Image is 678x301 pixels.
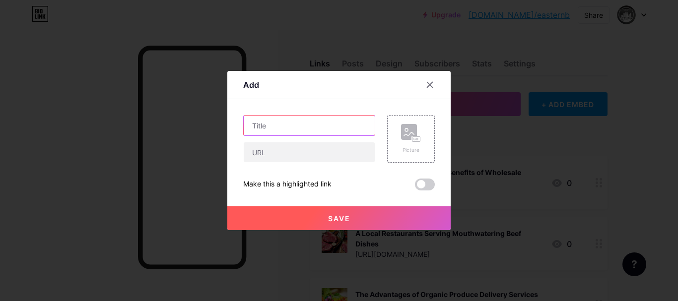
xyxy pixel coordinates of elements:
button: Save [227,206,451,230]
div: Picture [401,146,421,154]
input: URL [244,142,375,162]
div: Add [243,79,259,91]
input: Title [244,116,375,135]
div: Make this a highlighted link [243,179,332,190]
span: Save [328,214,350,223]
